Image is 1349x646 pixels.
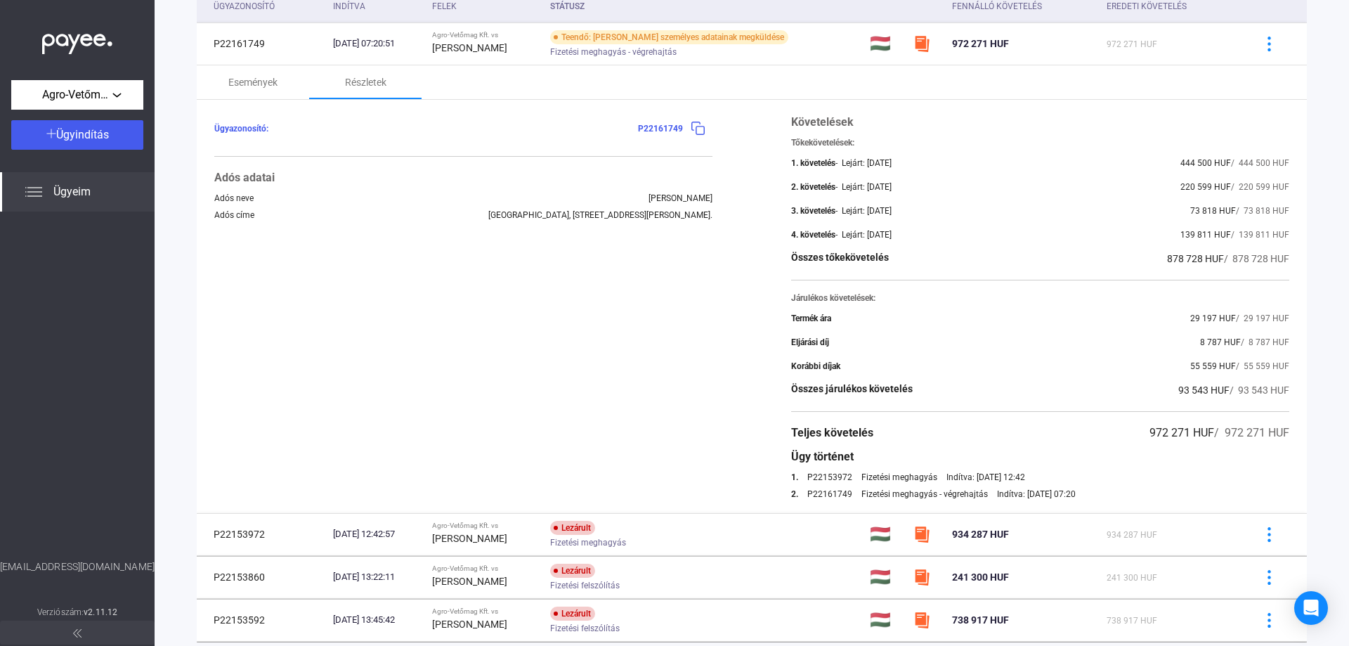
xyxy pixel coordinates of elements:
[791,138,1289,148] div: Tőkekövetelések:
[791,489,798,499] div: 2.
[550,534,626,551] span: Fizetési meghagyás
[791,293,1289,303] div: Járulékos követelések:
[214,169,712,186] div: Adós adatai
[333,527,421,541] div: [DATE] 12:42:57
[683,114,712,143] button: copy-blue
[1190,314,1236,323] span: 29 197 HUF
[432,522,538,530] div: Agro-Vetőmag Kft. vs
[1254,605,1284,635] button: more-blue
[791,182,835,192] div: 2. követelés
[1236,206,1289,216] span: / 73 818 HUF
[1178,385,1230,396] span: 93 543 HUF
[1262,527,1277,542] img: more-blue
[1190,361,1236,371] span: 55 559 HUF
[791,337,829,347] div: Eljárási díj
[861,489,988,499] div: Fizetési meghagyás - végrehajtás
[1262,570,1277,585] img: more-blue
[432,533,507,544] strong: [PERSON_NAME]
[1190,206,1236,216] span: 73 818 HUF
[42,26,112,55] img: white-payee-white-dot.svg
[1149,426,1214,439] span: 972 271 HUF
[11,80,143,110] button: Agro-Vetőmag Kft.
[197,556,327,598] td: P22153860
[1107,616,1157,626] span: 738 917 HUF
[807,472,852,482] a: P22153972
[835,230,892,240] div: - Lejárt: [DATE]
[1180,230,1231,240] span: 139 811 HUF
[1180,158,1231,168] span: 444 500 HUF
[550,607,595,621] div: Lezárult
[53,183,91,200] span: Ügyeim
[952,529,1009,540] span: 934 287 HUF
[1236,314,1289,323] span: / 29 197 HUF
[913,612,930,628] img: szamlazzhu-mini
[1254,519,1284,549] button: more-blue
[791,382,913,399] div: Összes járulékos követelés
[1262,613,1277,628] img: more-blue
[214,210,254,220] div: Adós címe
[550,30,788,44] div: Teendő: [PERSON_NAME] személyes adatainak megküldése
[835,206,892,216] div: - Lejárt: [DATE]
[56,128,109,141] span: Ügyindítás
[550,577,620,594] span: Fizetési felszólítás
[649,193,712,203] div: [PERSON_NAME]
[550,564,595,578] div: Lezárult
[333,570,421,584] div: [DATE] 13:22:11
[1231,230,1289,240] span: / 139 811 HUF
[864,599,908,641] td: 🇭🇺
[791,230,835,240] div: 4. követelés
[913,35,930,52] img: szamlazzhu-mini
[214,124,268,134] span: Ügyazonosító:
[861,472,937,482] div: Fizetési meghagyás
[864,22,908,65] td: 🇭🇺
[946,472,1025,482] div: Indítva: [DATE] 12:42
[835,182,892,192] div: - Lejárt: [DATE]
[1180,182,1231,192] span: 220 599 HUF
[25,183,42,200] img: list.svg
[345,74,386,91] div: Részletek
[228,74,278,91] div: Események
[1107,39,1157,49] span: 972 271 HUF
[42,86,112,103] span: Agro-Vetőmag Kft.
[1262,37,1277,51] img: more-blue
[952,614,1009,626] span: 738 917 HUF
[46,129,56,138] img: plus-white.svg
[197,22,327,65] td: P22161749
[997,489,1076,499] div: Indítva: [DATE] 07:20
[432,42,507,53] strong: [PERSON_NAME]
[1107,530,1157,540] span: 934 287 HUF
[1224,253,1289,264] span: / 878 728 HUF
[1231,158,1289,168] span: / 444 500 HUF
[691,121,705,136] img: copy-blue
[1254,562,1284,592] button: more-blue
[432,31,538,39] div: Agro-Vetőmag Kft. vs
[73,629,82,638] img: arrow-double-left-grey.svg
[550,620,620,637] span: Fizetési felszólítás
[1241,337,1289,347] span: / 8 787 HUF
[913,526,930,543] img: szamlazzhu-mini
[913,569,930,586] img: szamlazzhu-mini
[197,599,327,641] td: P22153592
[197,513,327,555] td: P22153972
[791,158,835,168] div: 1. követelés
[333,37,421,51] div: [DATE] 07:20:51
[791,114,1289,131] div: Követelések
[835,158,892,168] div: - Lejárt: [DATE]
[432,619,507,630] strong: [PERSON_NAME]
[432,576,507,587] strong: [PERSON_NAME]
[1254,29,1284,58] button: more-blue
[864,556,908,598] td: 🇭🇺
[1294,591,1328,625] div: Open Intercom Messenger
[488,210,712,220] div: [GEOGRAPHIC_DATA], [STREET_ADDRESS][PERSON_NAME].
[84,607,117,617] strong: v2.11.12
[550,44,677,60] span: Fizetési meghagyás - végrehajtás
[952,38,1009,49] span: 972 271 HUF
[1107,573,1157,583] span: 241 300 HUF
[952,571,1009,583] span: 241 300 HUF
[1214,426,1289,439] span: / 972 271 HUF
[1231,182,1289,192] span: / 220 599 HUF
[11,120,143,150] button: Ügyindítás
[638,124,683,134] span: P22161749
[550,521,595,535] div: Lezárult
[1200,337,1241,347] span: 8 787 HUF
